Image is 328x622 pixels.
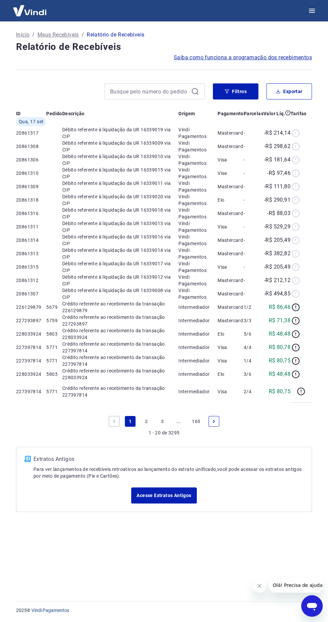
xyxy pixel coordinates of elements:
[244,156,263,163] p: -
[218,304,244,310] p: Mastercard
[264,236,291,244] p: -R$ 205,49
[218,317,244,324] p: Mastercard
[264,196,291,204] p: -R$ 290,91
[46,344,62,351] p: 5771
[244,130,263,136] p: -
[178,357,218,364] p: Intermediador
[218,223,244,230] p: Visa
[8,0,52,21] img: Vindi
[213,83,258,99] button: Filtros
[264,156,291,164] p: -R$ 181,64
[46,357,62,364] p: 5771
[16,31,29,39] a: Início
[178,126,218,140] p: Vindi Pagamentos
[218,170,244,177] p: Visa
[16,388,46,395] p: 227397814
[244,223,263,230] p: -
[178,260,218,274] p: Vindi Pagamentos
[46,110,62,117] p: Pedido
[62,180,178,193] p: Débito referente à liquidação da UR 16339011 via CIP
[178,233,218,247] p: Vindi Pagamentos
[178,207,218,220] p: Vindi Pagamentos
[62,166,178,180] p: Débito referente à liquidação da UR 16339015 via CIP
[218,183,244,190] p: Mastercard
[37,31,79,39] a: Meus Recebíveis
[264,276,291,284] p: -R$ 212,12
[62,140,178,153] p: Débito referente à liquidação da UR 16339009 via CIP
[16,197,46,203] p: 20861318
[218,250,244,257] p: Mastercard
[244,210,263,217] p: -
[178,371,218,377] p: Intermediador
[31,608,69,613] a: Vindi Pagamentos
[19,118,44,125] span: Qua, 17 set
[62,274,178,287] p: Débito referente à liquidação da UR 16339012 via CIP
[178,344,218,351] p: Intermediador
[218,130,244,136] p: Mastercard
[244,237,263,244] p: -
[174,54,312,62] span: Saiba como funciona a programação dos recebimentos
[62,341,178,354] p: Crédito referente ao recebimento da transação 227397814
[16,371,46,377] p: 228033924
[16,156,46,163] p: 20861306
[16,264,46,270] p: 20861315
[16,250,46,257] p: 20861313
[46,304,62,310] p: 5679
[244,290,263,297] p: -
[267,169,291,177] p: -R$ 97,46
[178,388,218,395] p: Intermediador
[244,250,263,257] p: -
[291,110,307,117] p: Tarifas
[62,260,178,274] p: Débito referente à liquidação da UR 16339017 via CIP
[16,130,46,136] p: 20861317
[62,220,178,233] p: Débito referente à liquidação da UR 16339013 via CIP
[264,290,291,298] p: -R$ 494,85
[16,237,46,244] p: 20861314
[189,416,203,427] a: Page 165
[16,110,21,117] p: ID
[218,143,244,150] p: Mastercard
[149,429,180,436] p: 1 - 20 de 3295
[244,317,263,324] p: 3/3
[62,314,178,327] p: Crédito referente ao recebimento da transação 227293897
[218,371,244,377] p: Elo
[110,86,188,96] input: Busque pelo número do pedido
[106,413,222,429] ul: Pagination
[109,416,119,427] a: Previous page
[269,343,291,351] p: R$ 80,78
[131,487,196,503] a: Acesse Extratos Antigos
[263,110,285,117] p: Valor Líq.
[267,209,291,217] p: -R$ 88,03
[62,327,178,341] p: Crédito referente ao recebimento da transação 228033924
[178,304,218,310] p: Intermediador
[218,388,244,395] p: Visa
[16,40,312,54] h4: Relatório de Recebíveis
[173,416,184,427] a: Jump forward
[4,5,56,10] span: Olá! Precisa de ajuda?
[16,304,46,310] p: 226129879
[46,371,62,377] p: 5803
[244,388,263,395] p: 2/4
[141,416,152,427] a: Page 2
[244,331,263,337] p: 5/6
[16,357,46,364] p: 227397814
[16,344,46,351] p: 227397814
[218,357,244,364] p: Visa
[62,354,178,367] p: Crédito referente ao recebimento da transação 227397814
[16,170,46,177] p: 20861310
[178,287,218,300] p: Vindi Pagamentos
[264,142,291,150] p: -R$ 298,62
[33,455,304,463] p: Extratos Antigos
[218,197,244,203] p: Elo
[62,300,178,314] p: Crédito referente ao recebimento da transação 226129879
[178,247,218,260] p: Vindi Pagamentos
[16,183,46,190] p: 20861309
[62,233,178,247] p: Débito referente à liquidação da UR 16339016 via CIP
[269,303,291,311] p: R$ 86,46
[62,367,178,381] p: Crédito referente ao recebimento da transação 228033924
[62,385,178,398] p: Crédito referente ao recebimento da transação 227397814
[244,277,263,284] p: -
[269,388,291,396] p: R$ 80,75
[178,220,218,233] p: Vindi Pagamentos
